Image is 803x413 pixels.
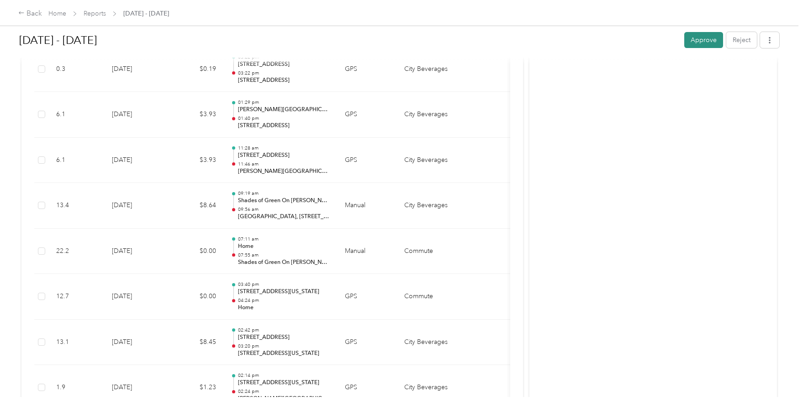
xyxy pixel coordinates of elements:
div: Back [18,8,42,19]
td: 12.7 [49,274,105,320]
td: City Beverages [397,47,465,92]
a: Reports [84,10,106,17]
p: 02:24 pm [238,388,330,395]
p: 09:56 am [238,206,330,213]
td: Manual [338,183,397,229]
td: $3.93 [169,92,223,138]
td: [DATE] [105,47,169,92]
td: 22.2 [49,229,105,274]
td: GPS [338,92,397,138]
p: [GEOGRAPHIC_DATA], [STREET_ADDRESS] [238,213,330,221]
td: [DATE] [105,274,169,320]
p: [STREET_ADDRESS] [238,151,330,160]
p: 02:42 pm [238,327,330,333]
p: Home [238,242,330,251]
td: 1.9 [49,365,105,411]
td: [DATE] [105,365,169,411]
td: GPS [338,274,397,320]
p: 01:40 pm [238,115,330,122]
td: GPS [338,47,397,92]
td: Manual [338,229,397,274]
p: [STREET_ADDRESS] [238,122,330,130]
p: [STREET_ADDRESS][US_STATE] [238,288,330,296]
iframe: Everlance-gr Chat Button Frame [752,362,803,413]
p: [PERSON_NAME][GEOGRAPHIC_DATA] [238,106,330,114]
td: [DATE] [105,229,169,274]
td: $8.64 [169,183,223,229]
p: 09:19 am [238,190,330,197]
p: 02:14 pm [238,372,330,379]
td: City Beverages [397,183,465,229]
td: [DATE] [105,320,169,365]
td: [DATE] [105,138,169,183]
td: 6.1 [49,138,105,183]
p: 04:24 pm [238,297,330,304]
p: [PERSON_NAME][GEOGRAPHIC_DATA] [238,167,330,176]
td: City Beverages [397,320,465,365]
p: [STREET_ADDRESS][US_STATE] [238,349,330,358]
td: City Beverages [397,138,465,183]
p: 01:29 pm [238,99,330,106]
td: Commute [397,274,465,320]
button: Approve [684,32,723,48]
td: GPS [338,138,397,183]
td: [DATE] [105,92,169,138]
td: [DATE] [105,183,169,229]
p: [STREET_ADDRESS] [238,333,330,342]
span: [DATE] - [DATE] [123,9,169,18]
td: GPS [338,320,397,365]
td: GPS [338,365,397,411]
p: 07:11 am [238,236,330,242]
p: [PERSON_NAME][GEOGRAPHIC_DATA], [STREET_ADDRESS][US_STATE] [238,395,330,403]
td: City Beverages [397,365,465,411]
p: Shades of Green On [PERSON_NAME][GEOGRAPHIC_DATA], [STREET_ADDRESS] [238,197,330,205]
td: $0.00 [169,274,223,320]
p: 11:46 am [238,161,330,167]
p: 07:55 am [238,252,330,258]
td: 13.1 [49,320,105,365]
p: 11:28 am [238,145,330,151]
h1: Aug 1 - 31, 2025 [19,29,678,51]
td: 6.1 [49,92,105,138]
td: $3.93 [169,138,223,183]
p: 03:40 pm [238,281,330,288]
td: City Beverages [397,92,465,138]
td: $1.23 [169,365,223,411]
p: [STREET_ADDRESS][US_STATE] [238,379,330,387]
p: 03:20 pm [238,343,330,349]
td: $0.00 [169,229,223,274]
td: $8.45 [169,320,223,365]
p: Shades of Green On [PERSON_NAME][GEOGRAPHIC_DATA], [STREET_ADDRESS] [238,258,330,267]
td: $0.19 [169,47,223,92]
button: Reject [726,32,757,48]
p: Home [238,304,330,312]
td: Commute [397,229,465,274]
p: [STREET_ADDRESS] [238,76,330,85]
p: 03:22 pm [238,70,330,76]
td: 13.4 [49,183,105,229]
td: 0.3 [49,47,105,92]
a: Home [48,10,66,17]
